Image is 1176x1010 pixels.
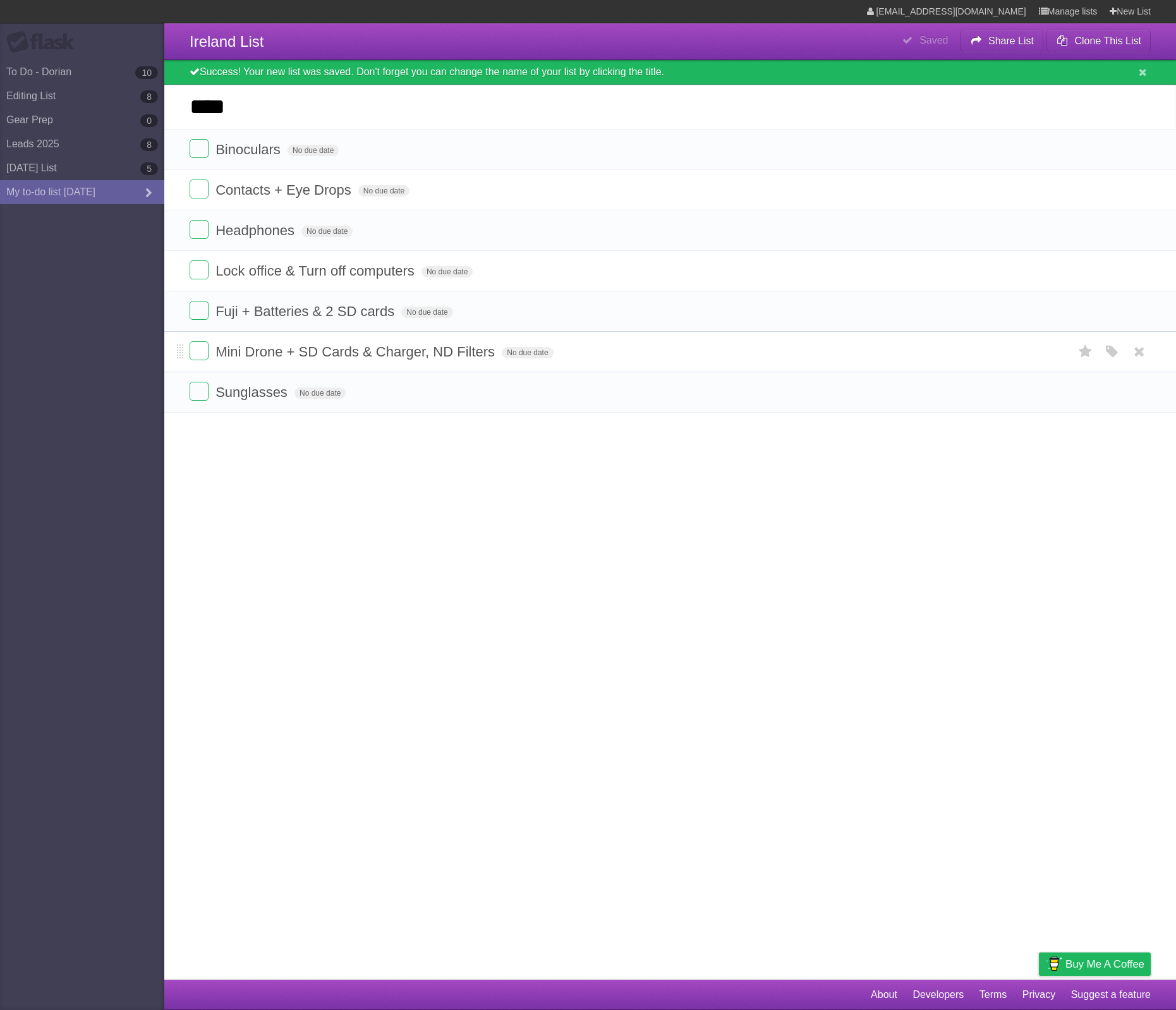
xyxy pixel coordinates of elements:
[215,222,298,238] span: Headphones
[502,347,553,358] span: No due date
[1046,30,1151,52] button: Clone This List
[1045,953,1062,975] img: Buy me a coffee
[140,162,158,175] b: 5
[190,341,209,360] label: Done
[294,387,346,399] span: No due date
[871,983,897,1007] a: About
[1022,983,1055,1007] a: Privacy
[215,263,418,279] span: Lock office & Turn off computers
[1071,983,1151,1007] a: Suggest a feature
[215,384,291,400] span: Sunglasses
[190,382,209,401] label: Done
[301,226,353,237] span: No due date
[358,185,409,197] span: No due date
[1074,341,1098,362] label: Star task
[988,35,1034,46] b: Share List
[190,301,209,320] label: Done
[215,344,498,360] span: Mini Drone + SD Cards & Charger, ND Filters
[6,31,82,54] div: Flask
[919,35,948,46] b: Saved
[190,179,209,198] label: Done
[135,66,158,79] b: 10
[912,983,964,1007] a: Developers
[140,114,158,127] b: 0
[1065,953,1144,975] span: Buy me a coffee
[215,142,284,157] span: Binoculars
[288,145,339,156] span: No due date
[190,220,209,239] label: Done
[140,138,158,151] b: 8
[190,33,264,50] span: Ireland List
[1074,35,1141,46] b: Clone This List
[979,983,1007,1007] a: Terms
[215,182,355,198] span: Contacts + Eye Drops
[140,90,158,103] b: 8
[215,303,397,319] span: Fuji + Batteries & 2 SD cards
[421,266,473,277] span: No due date
[401,307,452,318] span: No due date
[190,139,209,158] label: Done
[961,30,1044,52] button: Share List
[164,60,1176,85] div: Success! Your new list was saved. Don't forget you can change the name of your list by clicking t...
[190,260,209,279] label: Done
[1039,952,1151,976] a: Buy me a coffee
